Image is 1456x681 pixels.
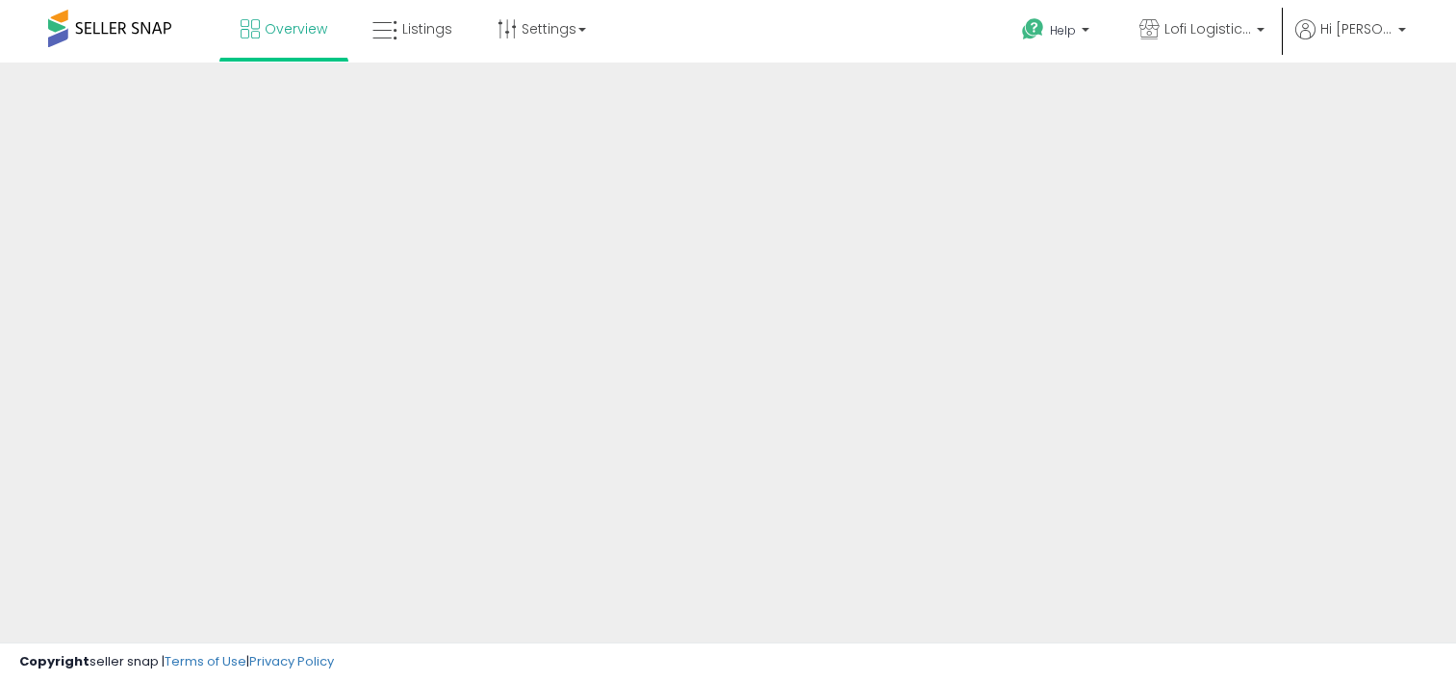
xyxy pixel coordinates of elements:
[19,653,334,671] div: seller snap | |
[1007,3,1109,63] a: Help
[265,19,327,38] span: Overview
[1050,22,1076,38] span: Help
[165,652,246,670] a: Terms of Use
[19,652,89,670] strong: Copyright
[249,652,334,670] a: Privacy Policy
[1164,19,1251,38] span: Lofi Logistics LLC
[1295,19,1406,63] a: Hi [PERSON_NAME]
[1021,17,1045,41] i: Get Help
[402,19,452,38] span: Listings
[1320,19,1392,38] span: Hi [PERSON_NAME]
